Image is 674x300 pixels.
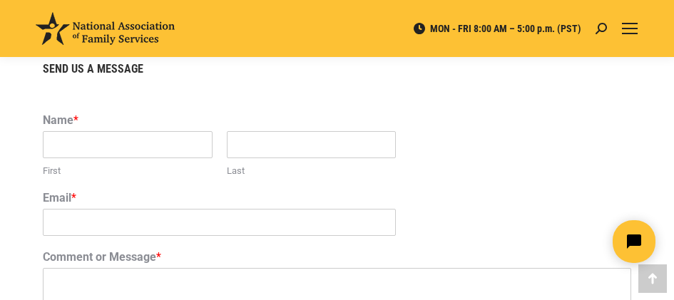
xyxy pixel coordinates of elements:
label: Email [43,191,631,206]
img: National Association of Family Services [36,12,175,45]
label: First [43,165,213,177]
a: Mobile menu icon [621,20,638,37]
label: Last [227,165,397,177]
iframe: Tidio Chat [422,208,668,275]
label: Comment or Message [43,250,631,265]
label: Name [43,113,631,128]
h5: SEND US A MESSAGE [43,63,631,75]
span: MON - FRI 8:00 AM – 5:00 p.m. (PST) [412,22,581,35]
